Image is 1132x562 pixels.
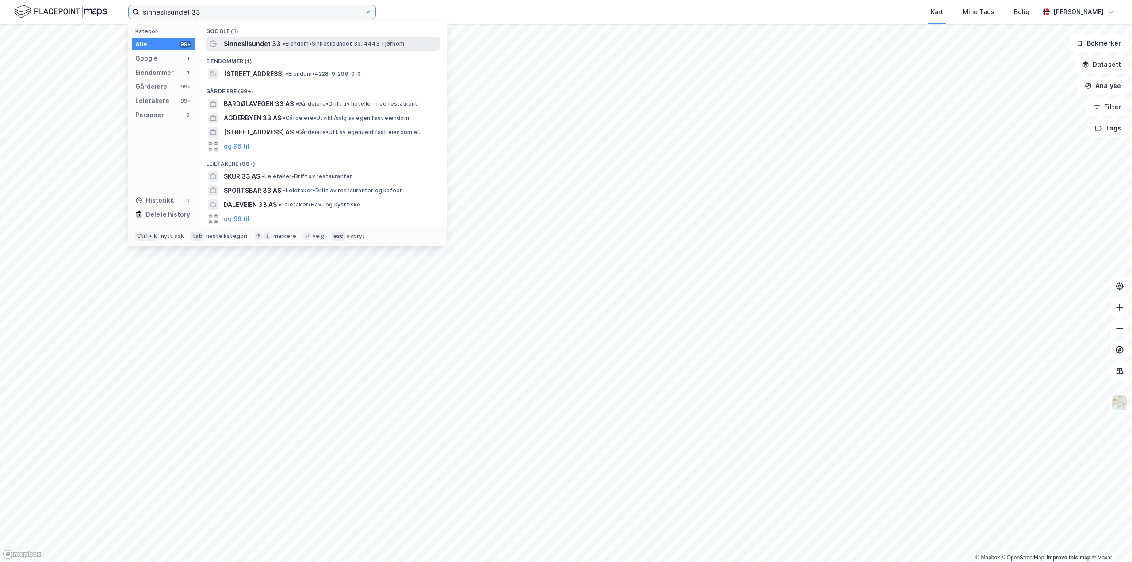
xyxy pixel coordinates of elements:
[283,40,285,47] span: •
[184,197,191,204] div: 0
[283,187,402,194] span: Leietaker • Drift av restauranter og kafeer
[135,110,164,120] div: Personer
[347,233,365,240] div: avbryt
[135,67,174,78] div: Eiendommer
[224,199,277,210] span: DALEVEIEN 33 AS
[1075,56,1128,73] button: Datasett
[273,233,296,240] div: markere
[262,173,264,180] span: •
[295,100,298,107] span: •
[279,201,281,208] span: •
[224,171,260,182] span: SKUR 33 AS
[295,100,418,107] span: Gårdeiere • Drift av hoteller med restaurant
[931,7,943,17] div: Kart
[295,129,298,135] span: •
[135,81,167,92] div: Gårdeiere
[199,81,447,97] div: Gårdeiere (99+)
[224,99,294,109] span: BARDØLAVEGEN 33 AS
[191,232,204,241] div: tab
[224,38,281,49] span: Sinneslisundet 33
[139,5,365,19] input: Søk på adresse, matrikkel, gårdeiere, leietakere eller personer
[135,96,169,106] div: Leietakere
[179,83,191,90] div: 99+
[135,39,147,50] div: Alle
[224,113,281,123] span: AGDERBYEN 33 AS
[224,127,294,138] span: [STREET_ADDRESS] AS
[179,41,191,48] div: 99+
[199,153,447,169] div: Leietakere (99+)
[283,115,286,121] span: •
[184,111,191,119] div: 0
[295,129,420,136] span: Gårdeiere • Utl. av egen/leid fast eiendom el.
[332,232,345,241] div: esc
[963,7,994,17] div: Mine Tags
[1111,394,1128,411] img: Z
[1047,554,1090,561] a: Improve this map
[161,233,184,240] div: nytt søk
[286,70,361,77] span: Eiendom • 4228-9-296-0-0
[224,185,281,196] span: SPORTSBAR 33 AS
[135,28,195,34] div: Kategori
[1002,554,1044,561] a: OpenStreetMap
[1053,7,1104,17] div: [PERSON_NAME]
[279,201,361,208] span: Leietaker • Hav- og kystfiske
[262,173,352,180] span: Leietaker • Drift av restauranter
[975,554,1000,561] a: Mapbox
[224,141,249,152] button: og 96 til
[313,233,325,240] div: velg
[224,69,284,79] span: [STREET_ADDRESS]
[224,214,249,224] button: og 96 til
[135,53,158,64] div: Google
[14,4,107,19] img: logo.f888ab2527a4732fd821a326f86c7f29.svg
[283,187,286,194] span: •
[199,51,447,67] div: Eiendommer (1)
[1014,7,1029,17] div: Bolig
[1088,520,1132,562] iframe: Chat Widget
[179,97,191,104] div: 99+
[286,70,288,77] span: •
[135,232,159,241] div: Ctrl + k
[1086,98,1128,116] button: Filter
[184,69,191,76] div: 1
[283,40,404,47] span: Eiendom • Sinneslisundet 33, 4443 Tjørhom
[199,21,447,37] div: Google (1)
[206,233,248,240] div: neste kategori
[3,549,42,559] a: Mapbox homepage
[146,209,190,220] div: Delete history
[135,195,174,206] div: Historikk
[184,55,191,62] div: 1
[1069,34,1128,52] button: Bokmerker
[1087,119,1128,137] button: Tags
[1077,77,1128,95] button: Analyse
[283,115,409,122] span: Gårdeiere • Utvikl./salg av egen fast eiendom
[1088,520,1132,562] div: Kontrollprogram for chat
